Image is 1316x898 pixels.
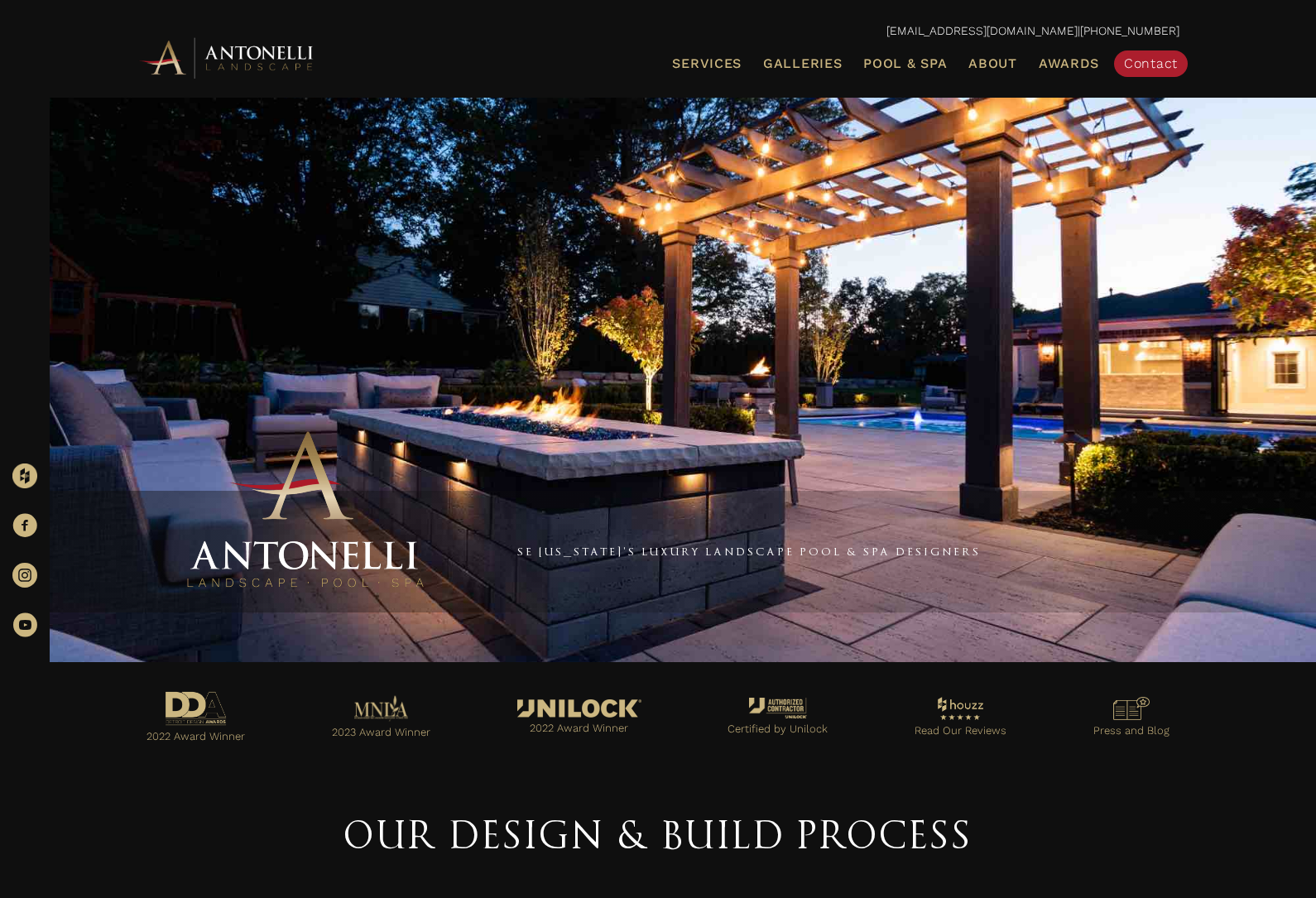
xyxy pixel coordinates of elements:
span: Contact [1124,55,1178,71]
a: [PHONE_NUMBER] [1080,24,1179,37]
a: Go to https://antonellilandscape.com/press-media/ [1066,693,1196,745]
span: Services [672,57,742,70]
span: Pool & Spa [863,55,947,71]
span: Awards [1039,55,1099,71]
a: Pool & Spa [857,53,953,74]
a: About [962,53,1024,74]
a: Go to https://antonellilandscape.com/pool-and-spa/dont-stop-believing/ [305,691,458,747]
span: Galleries [763,55,842,71]
a: Awards [1032,53,1106,74]
a: Go to https://antonellilandscape.com/pool-and-spa/executive-sweet/ [120,687,272,751]
img: Antonelli Stacked Logo [181,425,430,596]
a: Services [665,53,748,74]
img: Houzz [12,463,37,488]
a: Go to https://antonellilandscape.com/featured-projects/the-white-house/ [490,695,668,742]
span: Our Design & Build Process [343,813,973,857]
p: | [137,21,1179,42]
a: SE [US_STATE]'s Luxury Landscape Pool & Spa Designers [517,545,981,558]
a: [EMAIL_ADDRESS][DOMAIN_NAME] [886,24,1078,37]
img: Antonelli Horizontal Logo [137,35,319,80]
a: Galleries [756,53,848,74]
span: About [968,57,1017,70]
a: Contact [1114,50,1188,77]
a: Go to https://antonellilandscape.com/unilock-authorized-contractor/ [701,694,855,744]
a: Go to https://www.houzz.com/professionals/landscape-architects-and-landscape-designers/antonelli-... [888,693,1034,746]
